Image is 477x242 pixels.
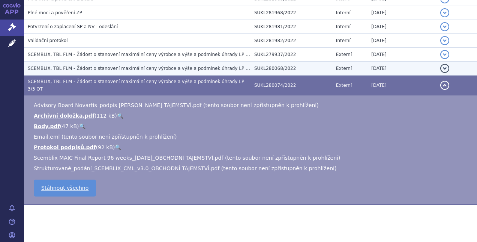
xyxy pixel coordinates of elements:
[336,24,351,29] span: Interní
[28,38,68,43] span: Validační protokol
[250,62,332,76] td: SUKL280068/2022
[336,10,351,15] span: Interní
[28,52,253,57] span: SCEMBLIX, TBL FLM - Žádost o stanovení maximální ceny výrobce a výše a podmínek úhrady LP 1/3
[96,113,115,119] span: 112 kB
[440,8,449,17] button: detail
[34,165,336,171] span: Strukturované_podání_SCEMBLIX_CML_v3.0_OBCHODNÍ TAJEMSTVÍ.pdf (tento soubor není zpřístupněn k pr...
[28,66,253,71] span: SCEMBLIX, TBL FLM - Žádost o stanovení maximální ceny výrobce a výše a podmínek úhrady LP 2/3
[34,113,94,119] a: Archivní doložka.pdf
[440,81,449,90] button: detail
[117,113,123,119] a: 🔍
[367,20,436,34] td: [DATE]
[336,52,352,57] span: Externí
[79,123,85,129] a: 🔍
[250,20,332,34] td: SUKL281981/2022
[440,64,449,73] button: detail
[34,155,340,161] span: Scemblix MAIC Final Report 96 weeks_[DATE]_OBCHODNÍ TAJEMSTVÍ.pdf (tento soubor není zpřístupněn ...
[34,134,177,140] span: Email.eml (tento soubor není zpřístupněn k prohlížení)
[115,144,121,150] a: 🔍
[336,38,351,43] span: Interní
[440,22,449,31] button: detail
[367,76,436,95] td: [DATE]
[34,102,319,108] span: Advisory Board Novartis_podpis [PERSON_NAME] TAJEMSTVÍ.pdf (tento soubor není zpřístupněn k prohl...
[336,83,352,88] span: Externí
[367,62,436,76] td: [DATE]
[98,144,113,150] span: 92 kB
[34,123,469,130] li: ( )
[250,34,332,48] td: SUKL281982/2022
[28,24,118,29] span: Potvrzení o zaplacení SP a NV - odeslání
[28,79,244,92] span: SCEMBLIX, TBL FLM - Žádost o stanovení maximální ceny výrobce a výše a podmínek úhrady LP 3/3 OT
[34,144,469,151] li: ( )
[34,123,60,129] a: Body.pdf
[336,66,352,71] span: Externí
[250,48,332,62] td: SUKL279937/2022
[440,36,449,45] button: detail
[34,180,96,197] a: Stáhnout všechno
[367,48,436,62] td: [DATE]
[62,123,77,129] span: 47 kB
[250,76,332,95] td: SUKL280074/2022
[250,6,332,20] td: SUKL281968/2022
[34,144,96,150] a: Protokol podpisů.pdf
[34,112,469,119] li: ( )
[367,34,436,48] td: [DATE]
[367,6,436,20] td: [DATE]
[28,10,82,15] span: Plné moci a pověření ZP
[440,50,449,59] button: detail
